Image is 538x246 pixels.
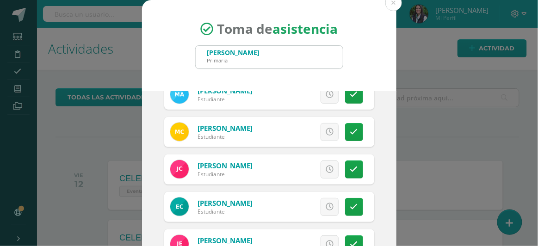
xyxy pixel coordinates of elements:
img: 8b88092a702f54f18bb64d632d9b93d8.png [170,197,189,216]
div: Primaria [207,57,260,64]
div: Estudiante [198,95,253,103]
div: [PERSON_NAME] [207,48,260,57]
strong: asistencia [272,20,338,38]
img: 22509e220fa67ca8ede2068a55008dd1.png [170,85,189,104]
img: 2d176ae13125fb3c891cb544b0e13ac8.png [170,160,189,178]
a: [PERSON_NAME] [198,236,253,245]
img: 61f345494530214f215d7d8af1fd39b6.png [170,123,189,141]
span: Toma de [217,20,338,38]
input: Busca un grado o sección aquí... [196,46,343,68]
a: [PERSON_NAME] [198,161,253,170]
a: [PERSON_NAME] [198,198,253,208]
div: Estudiante [198,133,253,141]
a: [PERSON_NAME] [198,123,253,133]
div: Estudiante [198,208,253,215]
div: Estudiante [198,170,253,178]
